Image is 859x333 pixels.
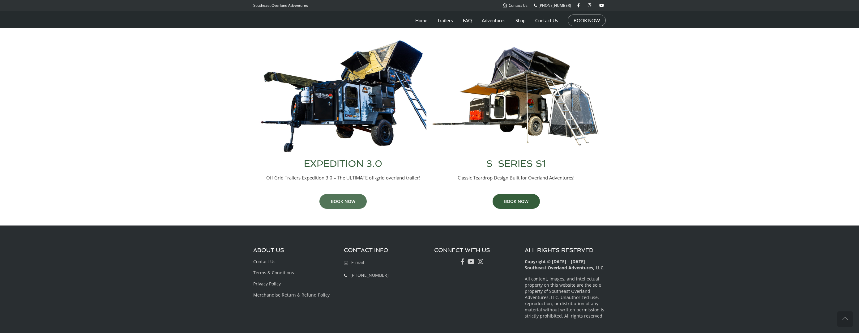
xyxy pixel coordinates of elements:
[253,292,330,298] a: Merchandise Return & Refund Policy
[433,40,600,153] img: Southeast Overland Adventures S-Series S1 Overland Trailer Full Setup
[344,247,425,253] h3: CONTACT INFO
[351,259,364,265] span: E-mail
[259,40,426,153] img: Off Grid Trailers Expedition 3.0 Overland Trailer Full Setup
[482,13,506,28] a: Adventures
[574,17,600,23] a: BOOK NOW
[259,159,426,168] h3: EXPEDITION 3.0
[415,13,427,28] a: Home
[463,13,472,28] a: FAQ
[534,3,571,8] a: [PHONE_NUMBER]
[433,159,600,168] h3: S-SERIES S1
[253,247,335,253] h3: ABOUT US
[539,3,571,8] span: [PHONE_NUMBER]
[493,194,540,209] a: BOOK NOW
[259,175,426,181] p: Off Grid Trailers Expedition 3.0 – The ULTIMATE off-grid overland trailer!
[344,259,364,265] a: E-mail
[525,276,606,319] p: All content, images, and intellectual property on this website are the sole property of Southeast...
[319,194,367,209] a: BOOK NOW
[253,2,308,10] p: Southeast Overland Adventures
[437,13,453,28] a: Trailers
[503,3,528,8] a: Contact Us
[515,13,525,28] a: Shop
[350,272,389,278] span: [PHONE_NUMBER]
[253,259,276,264] a: Contact Us
[253,281,281,287] a: Privacy Policy
[433,175,600,181] p: Classic Teardrop Design Built for Overland Adventures!
[535,13,558,28] a: Contact Us
[253,270,294,276] a: Terms & Conditions
[509,3,528,8] span: Contact Us
[525,247,606,253] h3: ALL RIGHTS RESERVED
[525,259,605,271] b: Copyright © [DATE] – [DATE] Southeast Overland Adventures, LLC.
[344,272,389,278] a: [PHONE_NUMBER]
[434,247,515,253] h3: CONNECT WITH US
